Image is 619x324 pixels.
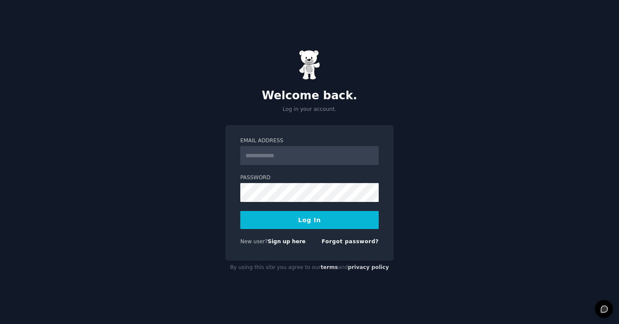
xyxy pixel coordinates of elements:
[268,238,306,245] a: Sign up here
[240,137,379,145] label: Email Address
[322,238,379,245] a: Forgot password?
[225,89,394,103] h2: Welcome back.
[321,264,338,270] a: terms
[225,106,394,113] p: Log in your account.
[240,238,268,245] span: New user?
[299,50,320,80] img: Gummy Bear
[240,174,379,182] label: Password
[348,264,389,270] a: privacy policy
[225,261,394,275] div: By using this site you agree to our and
[240,211,379,229] button: Log In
